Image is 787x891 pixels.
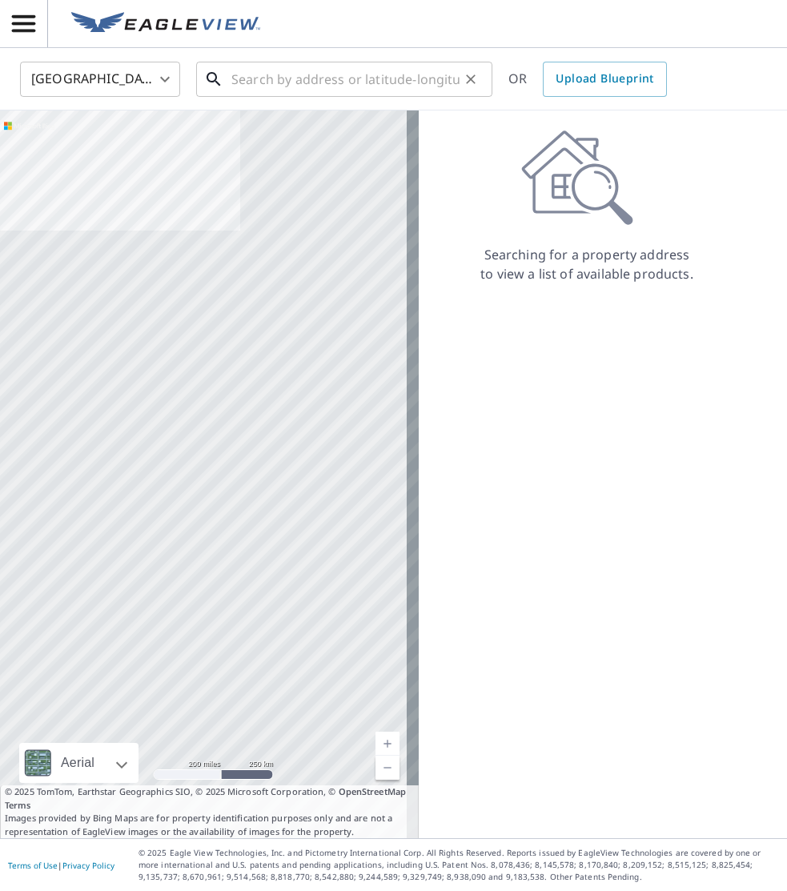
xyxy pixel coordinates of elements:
[62,2,270,46] a: EV Logo
[339,785,406,797] a: OpenStreetMap
[5,799,31,811] a: Terms
[71,12,260,36] img: EV Logo
[62,860,114,871] a: Privacy Policy
[375,732,400,756] a: Current Level 5, Zoom In
[20,57,180,102] div: [GEOGRAPHIC_DATA]
[556,69,653,89] span: Upload Blueprint
[543,62,666,97] a: Upload Blueprint
[8,860,58,871] a: Terms of Use
[139,847,779,883] p: © 2025 Eagle View Technologies, Inc. and Pictometry International Corp. All Rights Reserved. Repo...
[480,245,694,283] p: Searching for a property address to view a list of available products.
[19,743,139,783] div: Aerial
[5,785,414,812] span: © 2025 TomTom, Earthstar Geographics SIO, © 2025 Microsoft Corporation, ©
[231,57,460,102] input: Search by address or latitude-longitude
[56,743,99,783] div: Aerial
[460,68,482,90] button: Clear
[8,861,114,870] p: |
[375,756,400,780] a: Current Level 5, Zoom Out
[508,62,667,97] div: OR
